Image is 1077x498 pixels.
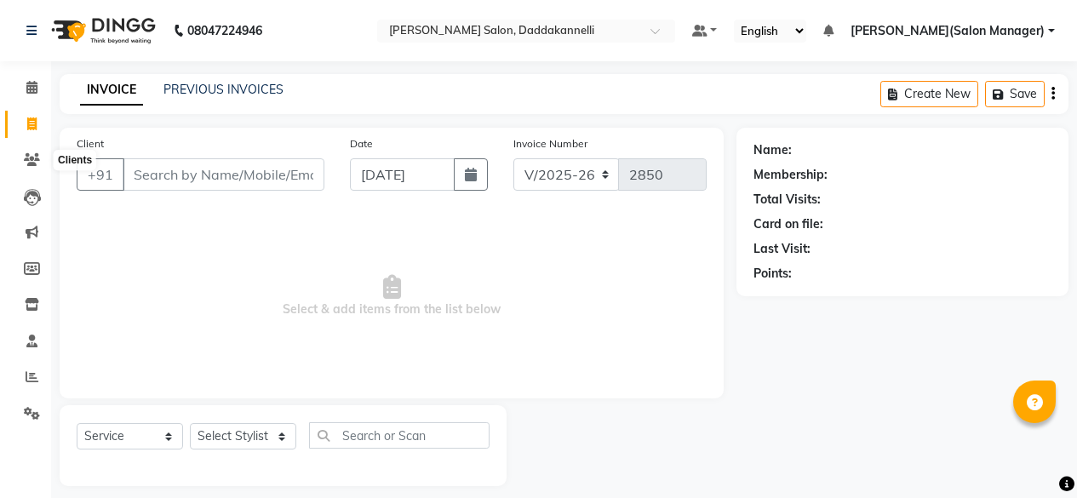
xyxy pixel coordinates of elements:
[753,265,792,283] div: Points:
[753,141,792,159] div: Name:
[43,7,160,54] img: logo
[851,22,1045,40] span: [PERSON_NAME](Salon Manager)
[187,7,262,54] b: 08047224946
[753,191,821,209] div: Total Visits:
[77,211,707,381] span: Select & add items from the list below
[77,136,104,152] label: Client
[80,75,143,106] a: INVOICE
[753,240,811,258] div: Last Visit:
[513,136,587,152] label: Invoice Number
[753,215,823,233] div: Card on file:
[880,81,978,107] button: Create New
[163,82,284,97] a: PREVIOUS INVOICES
[985,81,1045,107] button: Save
[309,422,490,449] input: Search or Scan
[753,166,828,184] div: Membership:
[1005,430,1060,481] iframe: chat widget
[54,151,96,171] div: Clients
[123,158,324,191] input: Search by Name/Mobile/Email/Code
[350,136,373,152] label: Date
